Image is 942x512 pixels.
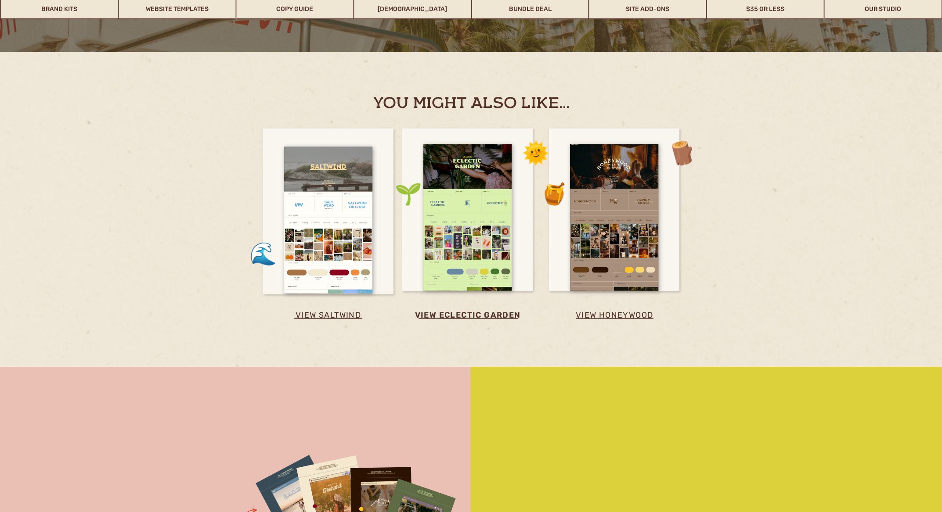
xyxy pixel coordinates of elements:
[219,41,474,122] p: This kit is for you if...
[249,234,277,264] a: 🌊
[409,308,527,322] a: view eclectic garden
[539,172,570,205] a: 🍯
[393,172,423,205] a: 🌱
[518,131,550,171] a: 🌞
[556,308,674,322] a: view honeywood
[664,131,697,171] a: 🪵
[265,308,392,322] a: view saltwind
[365,95,578,110] h2: you might also like...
